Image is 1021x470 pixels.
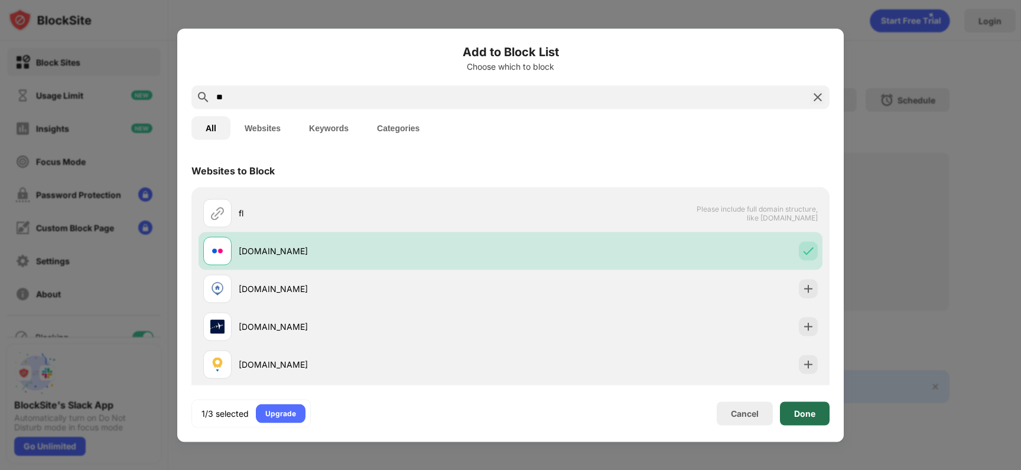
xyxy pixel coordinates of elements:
[191,43,830,60] h6: Add to Block List
[295,116,363,140] button: Keywords
[239,320,510,333] div: [DOMAIN_NAME]
[196,90,210,104] img: search.svg
[696,204,818,222] span: Please include full domain structure, like [DOMAIN_NAME]
[210,319,225,333] img: favicons
[731,409,759,419] div: Cancel
[265,407,296,419] div: Upgrade
[201,407,249,419] div: 1/3 selected
[811,90,825,104] img: search-close
[191,61,830,71] div: Choose which to block
[210,244,225,258] img: favicons
[239,245,510,257] div: [DOMAIN_NAME]
[239,207,510,219] div: fl
[210,206,225,220] img: url.svg
[794,409,815,418] div: Done
[239,283,510,295] div: [DOMAIN_NAME]
[191,164,275,176] div: Websites to Block
[230,116,295,140] button: Websites
[363,116,434,140] button: Categories
[239,358,510,371] div: [DOMAIN_NAME]
[191,116,230,140] button: All
[210,281,225,296] img: favicons
[210,357,225,371] img: favicons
